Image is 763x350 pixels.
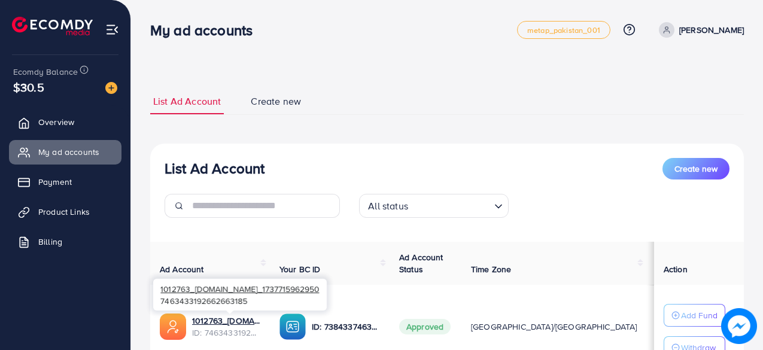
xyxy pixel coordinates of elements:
p: Add Fund [681,308,718,322]
img: ic-ba-acc.ded83a64.svg [279,314,306,340]
span: 1012763_[DOMAIN_NAME]_1737715962950 [160,283,319,294]
span: Payment [38,176,72,188]
span: Create new [251,95,301,108]
span: Ecomdy Balance [13,66,78,78]
span: My ad accounts [38,146,99,158]
span: Your BC ID [279,263,321,275]
span: ID: 7463433192662663185 [192,327,260,339]
span: Action [664,263,688,275]
span: Ad Account [160,263,204,275]
span: Approved [399,319,451,334]
a: Overview [9,110,121,134]
span: Overview [38,116,74,128]
h3: List Ad Account [165,160,265,177]
span: Create new [674,163,718,175]
input: Search for option [412,195,490,215]
div: 7463433192662663185 [153,279,327,311]
img: image [105,82,117,94]
h3: My ad accounts [150,22,262,39]
p: ID: 7384337463998906369 [312,319,380,334]
span: Ad Account Status [399,251,443,275]
img: menu [105,23,119,36]
a: Billing [9,230,121,254]
img: logo [12,17,93,35]
span: List Ad Account [153,95,221,108]
span: $30.5 [13,78,44,96]
button: Create new [662,158,729,179]
span: Billing [38,236,62,248]
button: Add Fund [664,304,725,327]
span: Time Zone [471,263,511,275]
img: ic-ads-acc.e4c84228.svg [160,314,186,340]
a: Product Links [9,200,121,224]
a: [PERSON_NAME] [654,22,744,38]
span: All status [366,197,411,215]
div: Search for option [359,194,509,218]
p: [PERSON_NAME] [679,23,744,37]
a: 1012763_[DOMAIN_NAME]_1737715962950 [192,315,260,327]
span: [GEOGRAPHIC_DATA]/[GEOGRAPHIC_DATA] [471,321,637,333]
span: metap_pakistan_001 [527,26,600,34]
a: metap_pakistan_001 [517,21,610,39]
a: Payment [9,170,121,194]
img: image [721,308,757,344]
span: Product Links [38,206,90,218]
a: My ad accounts [9,140,121,164]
